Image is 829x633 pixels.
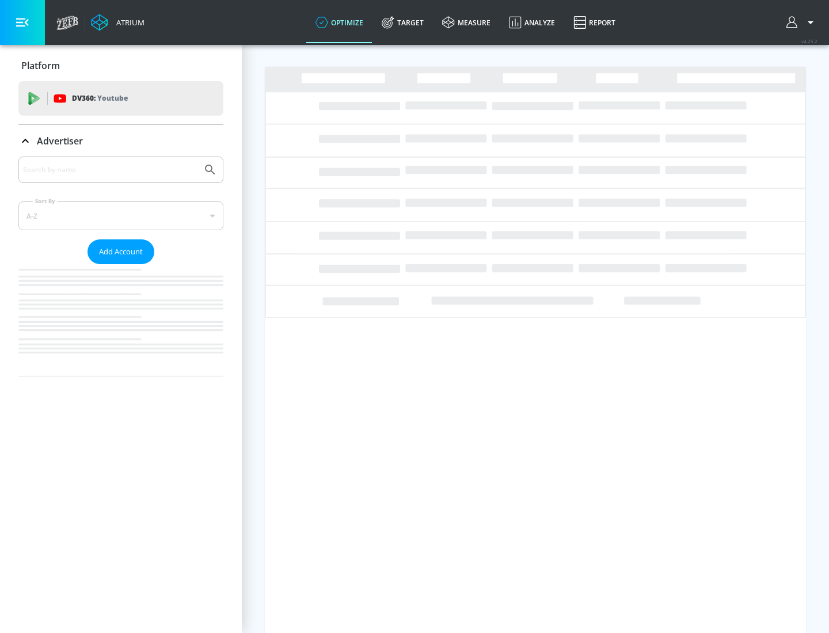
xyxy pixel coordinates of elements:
a: optimize [306,2,372,43]
a: Target [372,2,433,43]
a: Analyze [500,2,564,43]
div: Atrium [112,17,144,28]
div: Platform [18,49,223,82]
a: Atrium [91,14,144,31]
p: Advertiser [37,135,83,147]
div: DV360: Youtube [18,81,223,116]
div: Advertiser [18,125,223,157]
span: Add Account [99,245,143,258]
div: Advertiser [18,157,223,376]
a: measure [433,2,500,43]
a: Report [564,2,625,43]
div: A-Z [18,201,223,230]
p: Youtube [97,92,128,104]
span: v 4.25.2 [801,38,817,44]
label: Sort By [33,197,58,205]
p: Platform [21,59,60,72]
button: Add Account [88,239,154,264]
input: Search by name [23,162,197,177]
nav: list of Advertiser [18,264,223,376]
p: DV360: [72,92,128,105]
